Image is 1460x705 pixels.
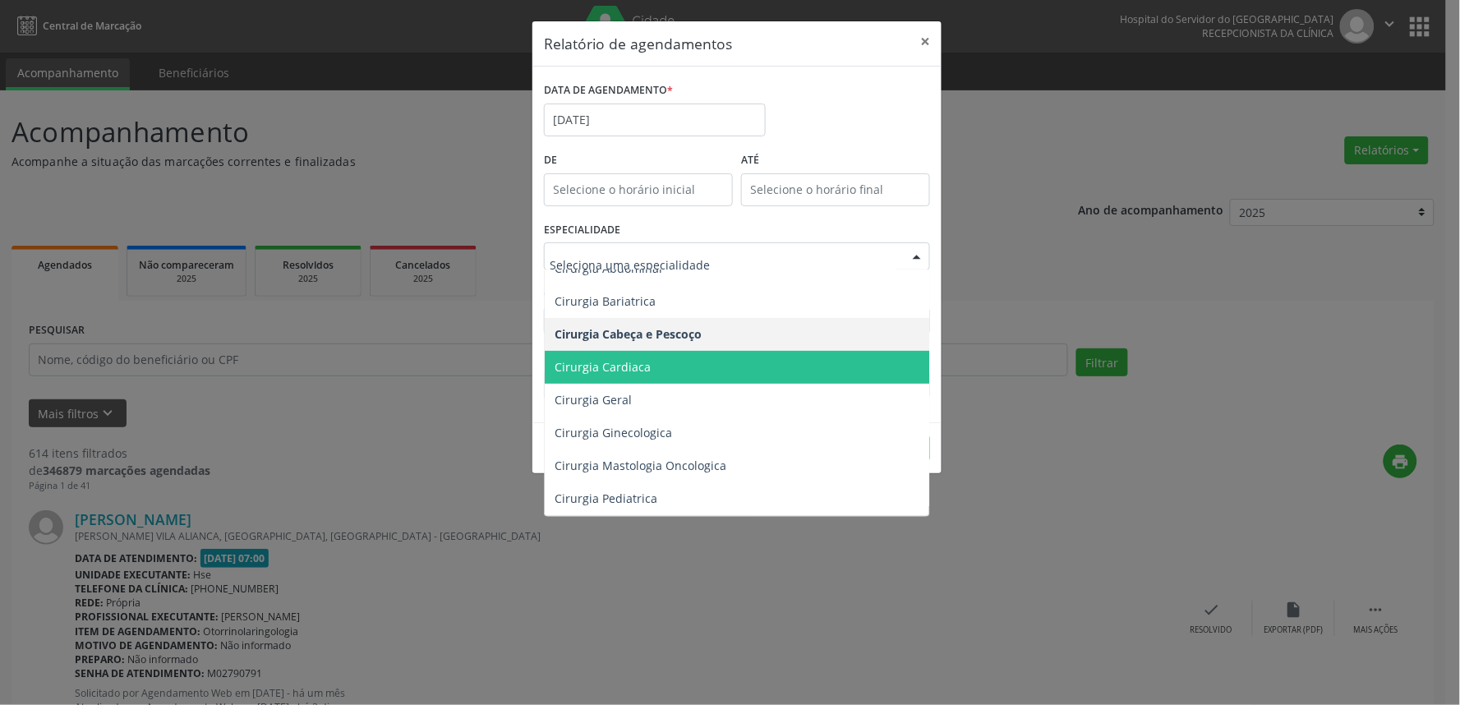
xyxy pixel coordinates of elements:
[555,491,657,506] span: Cirurgia Pediatrica
[909,21,942,62] button: Close
[550,248,896,281] input: Seleciona uma especialidade
[544,173,733,206] input: Selecione o horário inicial
[555,293,656,309] span: Cirurgia Bariatrica
[555,326,702,342] span: Cirurgia Cabeça e Pescoço
[555,392,632,408] span: Cirurgia Geral
[741,148,930,173] label: ATÉ
[544,104,766,136] input: Selecione uma data ou intervalo
[555,359,651,375] span: Cirurgia Cardiaca
[555,425,672,440] span: Cirurgia Ginecologica
[544,218,620,243] label: ESPECIALIDADE
[544,148,733,173] label: De
[544,78,673,104] label: DATA DE AGENDAMENTO
[544,33,732,54] h5: Relatório de agendamentos
[555,458,726,473] span: Cirurgia Mastologia Oncologica
[741,173,930,206] input: Selecione o horário final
